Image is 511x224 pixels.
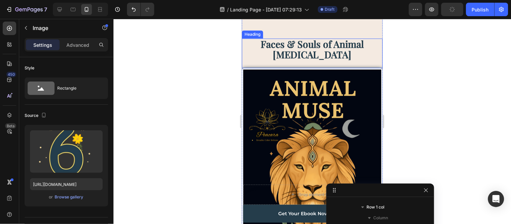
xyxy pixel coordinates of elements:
[57,81,98,96] div: Rectangle
[227,6,229,13] span: /
[30,178,103,190] input: https://example.com/image.jpg
[25,111,48,120] div: Source
[33,41,52,49] p: Settings
[325,6,335,12] span: Draft
[367,204,385,211] span: Row 1 col
[242,19,383,224] iframe: Design area
[44,5,47,13] p: 7
[127,3,154,16] div: Undo/Redo
[5,123,16,129] div: Beta
[33,24,90,32] p: Image
[55,194,84,200] button: Browse gallery
[374,215,388,221] span: Column
[55,194,84,200] div: Browse gallery
[6,72,16,77] div: 450
[466,3,494,16] button: Publish
[66,41,89,49] p: Advanced
[30,130,103,173] img: preview-image
[488,191,504,207] div: Open Intercom Messenger
[3,3,50,16] button: 7
[472,6,489,13] div: Publish
[49,193,53,201] span: or
[230,6,302,13] span: Landing Page - [DATE] 07:29:13
[25,65,34,71] div: Style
